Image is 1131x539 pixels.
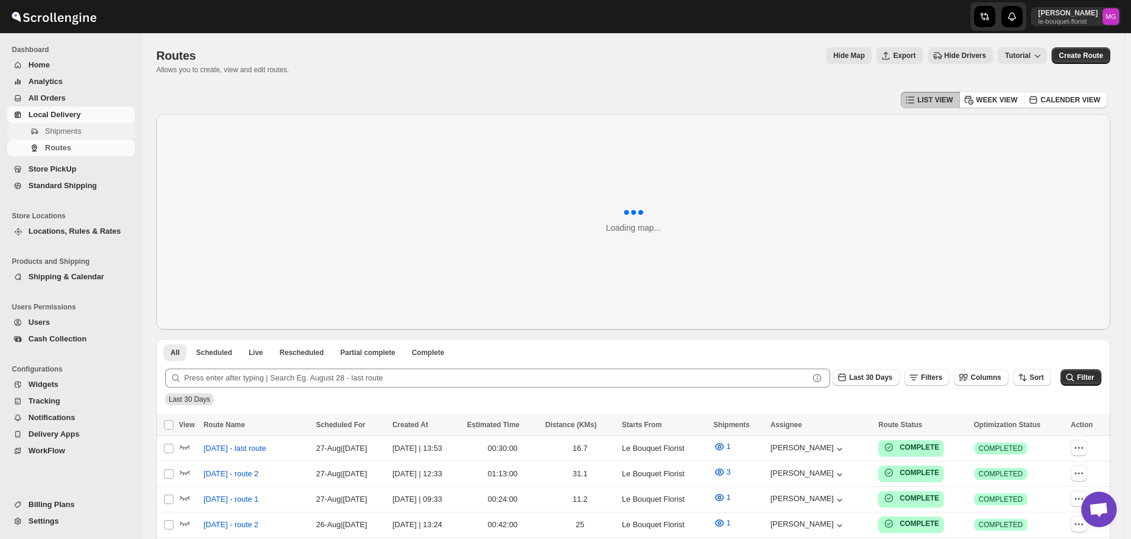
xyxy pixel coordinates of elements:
div: [DATE] | 13:53 [393,443,460,454]
p: Allows you to create, view and edit routes. [156,65,289,75]
span: WEEK VIEW [976,95,1017,105]
div: 00:24:00 [467,493,538,505]
span: Route Status [878,421,922,429]
span: Optimization Status [974,421,1041,429]
span: LIST VIEW [917,95,953,105]
span: Tracking [28,396,60,405]
div: 00:30:00 [467,443,538,454]
span: Settings [28,517,59,525]
button: Routes [7,140,135,156]
button: Filter [1061,369,1101,386]
button: Shipping & Calendar [7,269,135,285]
button: Tracking [7,393,135,409]
div: [DATE] | 12:33 [393,468,460,480]
button: LIST VIEW [901,92,960,108]
div: 31.1 [545,468,615,480]
span: 1 [727,493,731,502]
span: 1 [727,442,731,451]
div: [DATE] | 13:24 [393,519,460,531]
span: Distance (KMs) [545,421,597,429]
button: 1 [706,488,738,507]
span: Shipping & Calendar [28,272,104,281]
div: Le Bouquet Florist [622,468,706,480]
b: COMPLETE [899,494,939,502]
span: Products and Shipping [12,257,136,266]
button: Delivery Apps [7,426,135,443]
div: Loading map... [606,222,661,234]
b: COMPLETE [899,469,939,477]
button: [DATE] - route 1 [197,490,266,509]
span: Created At [393,421,428,429]
button: Analytics [7,73,135,90]
span: View [179,421,195,429]
button: Home [7,57,135,73]
span: Assignee [770,421,802,429]
button: Create Route [1052,47,1110,64]
button: Locations, Rules & Rates [7,223,135,240]
span: Route Name [204,421,245,429]
div: 11.2 [545,493,615,505]
span: Delivery Apps [28,430,79,438]
button: [PERSON_NAME] [770,494,846,506]
span: Scheduled For [316,421,365,429]
div: Le Bouquet Florist [622,493,706,505]
button: All routes [163,344,187,361]
span: Local Delivery [28,110,81,119]
span: 3 [727,467,731,476]
button: Last 30 Days [833,369,899,386]
span: Configurations [12,364,136,374]
b: COMPLETE [899,519,939,528]
button: 1 [706,437,738,456]
span: [DATE] - route 1 [204,493,259,505]
p: le-bouquet-florist [1038,18,1098,25]
button: [PERSON_NAME] [770,469,846,480]
span: Sort [1030,373,1044,382]
div: 16.7 [545,443,615,454]
span: COMPLETED [979,444,1023,453]
button: All Orders [7,90,135,106]
span: Standard Shipping [28,181,97,190]
button: Export [876,47,923,64]
span: WorkFlow [28,446,65,455]
div: [PERSON_NAME] [770,519,846,531]
span: Scheduled [196,348,232,357]
button: Notifications [7,409,135,426]
span: Filter [1077,373,1094,382]
button: Tutorial [998,47,1047,64]
span: Starts From [622,421,661,429]
button: Sort [1013,369,1051,386]
span: Routes [156,49,196,62]
input: Press enter after typing | Search Eg. August 28 - last route [184,369,809,388]
span: Users [28,318,50,327]
button: Users [7,314,135,331]
span: 27-Aug | [DATE] [316,444,367,453]
span: Routes [45,143,71,152]
span: Billing Plans [28,500,75,509]
span: Home [28,60,50,69]
button: Shipments [7,123,135,140]
span: CALENDER VIEW [1040,95,1100,105]
span: Partial complete [340,348,396,357]
span: Store Locations [12,211,136,221]
button: User menu [1031,7,1120,26]
span: Last 30 Days [169,395,210,404]
button: Filters [904,369,949,386]
div: Le Bouquet Florist [622,443,706,454]
button: Map action label [826,47,872,64]
button: Columns [954,369,1008,386]
span: Hide Map [833,51,865,60]
div: Le Bouquet Florist [622,519,706,531]
span: Shipments [714,421,750,429]
div: 00:42:00 [467,519,538,531]
span: [DATE] - route 2 [204,468,259,480]
button: WEEK VIEW [959,92,1024,108]
span: Hide Drivers [944,51,987,60]
span: 27-Aug | [DATE] [316,495,367,504]
span: Action [1071,421,1093,429]
span: Estimated Time [467,421,519,429]
span: [DATE] - route 2 [204,519,259,531]
span: Users Permissions [12,302,136,312]
button: Widgets [7,376,135,393]
button: Cash Collection [7,331,135,347]
button: COMPLETE [883,492,939,504]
